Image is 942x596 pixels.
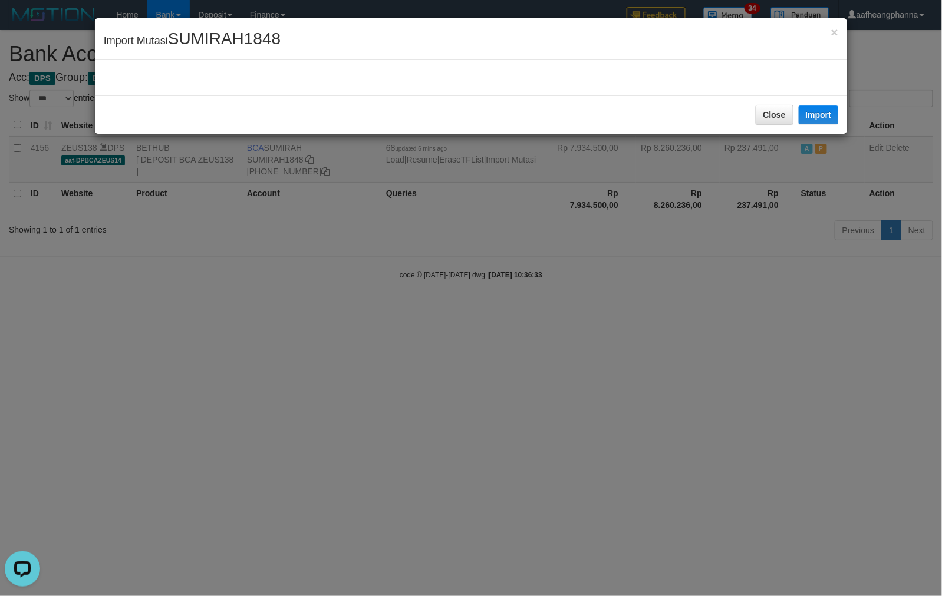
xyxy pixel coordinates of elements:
button: Close [756,105,793,125]
span: Import Mutasi [104,35,281,47]
button: Open LiveChat chat widget [5,5,40,40]
button: Import [799,105,839,124]
span: × [831,25,838,39]
span: SUMIRAH1848 [168,29,281,48]
button: Close [831,26,838,38]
